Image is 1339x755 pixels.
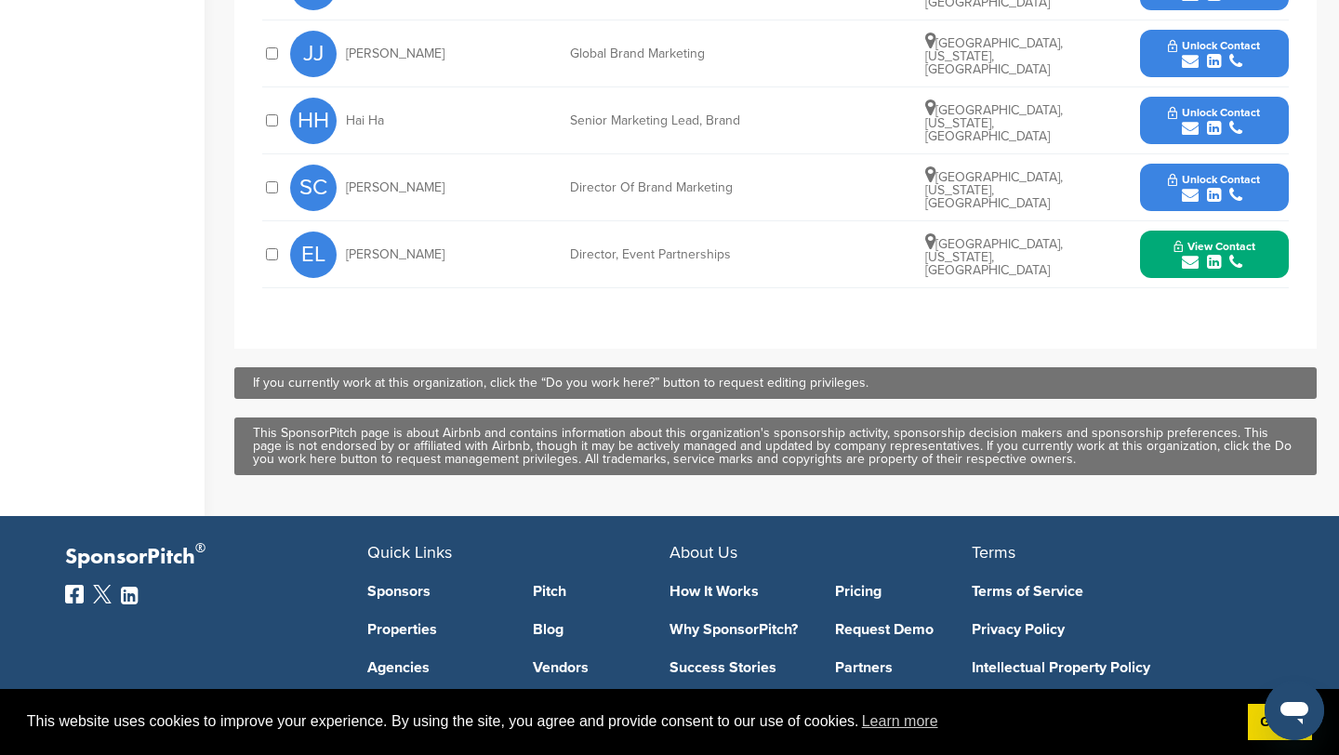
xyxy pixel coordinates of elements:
div: If you currently work at this organization, click the “Do you work here?” button to request editi... [253,377,1298,390]
span: [GEOGRAPHIC_DATA], [US_STATE], [GEOGRAPHIC_DATA] [925,169,1063,211]
a: Sponsors [367,584,505,599]
button: Unlock Contact [1146,160,1282,216]
span: Quick Links [367,542,452,563]
a: Blog [533,622,670,637]
a: Partners [835,660,973,675]
a: Intellectual Property Policy [972,660,1246,675]
button: Unlock Contact [1146,26,1282,82]
a: Why SponsorPitch? [669,622,807,637]
a: learn more about cookies [859,708,941,735]
a: Success Stories [669,660,807,675]
img: Twitter [93,585,112,603]
span: Hai Ha [346,114,384,127]
span: [GEOGRAPHIC_DATA], [US_STATE], [GEOGRAPHIC_DATA] [925,102,1063,144]
img: Facebook [65,585,84,603]
div: Director Of Brand Marketing [570,181,849,194]
span: Unlock Contact [1168,106,1260,119]
a: Pitch [533,584,670,599]
div: Senior Marketing Lead, Brand [570,114,849,127]
span: [PERSON_NAME] [346,47,444,60]
span: EL [290,232,337,278]
a: Request Demo [835,622,973,637]
span: View Contact [1173,240,1255,253]
a: Privacy Policy [972,622,1246,637]
div: Director, Event Partnerships [570,248,849,261]
button: Unlock Contact [1146,93,1282,149]
span: About Us [669,542,737,563]
span: Terms [972,542,1015,563]
span: Unlock Contact [1168,39,1260,52]
a: dismiss cookie message [1248,704,1312,741]
button: View Contact [1151,227,1278,283]
span: ® [195,536,205,560]
a: Vendors [533,660,670,675]
span: [PERSON_NAME] [346,181,444,194]
a: Terms of Service [972,584,1246,599]
iframe: Button to launch messaging window [1265,681,1324,740]
span: [PERSON_NAME] [346,248,444,261]
span: SC [290,165,337,211]
a: Properties [367,622,505,637]
span: Unlock Contact [1168,173,1260,186]
a: How It Works [669,584,807,599]
div: Global Brand Marketing [570,47,849,60]
a: Agencies [367,660,505,675]
span: This website uses cookies to improve your experience. By using the site, you agree and provide co... [27,708,1233,735]
span: JJ [290,31,337,77]
span: [GEOGRAPHIC_DATA], [US_STATE], [GEOGRAPHIC_DATA] [925,35,1063,77]
span: [GEOGRAPHIC_DATA], [US_STATE], [GEOGRAPHIC_DATA] [925,236,1063,278]
div: This SponsorPitch page is about Airbnb and contains information about this organization's sponsor... [253,427,1298,466]
span: HH [290,98,337,144]
p: SponsorPitch [65,544,367,571]
a: Pricing [835,584,973,599]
